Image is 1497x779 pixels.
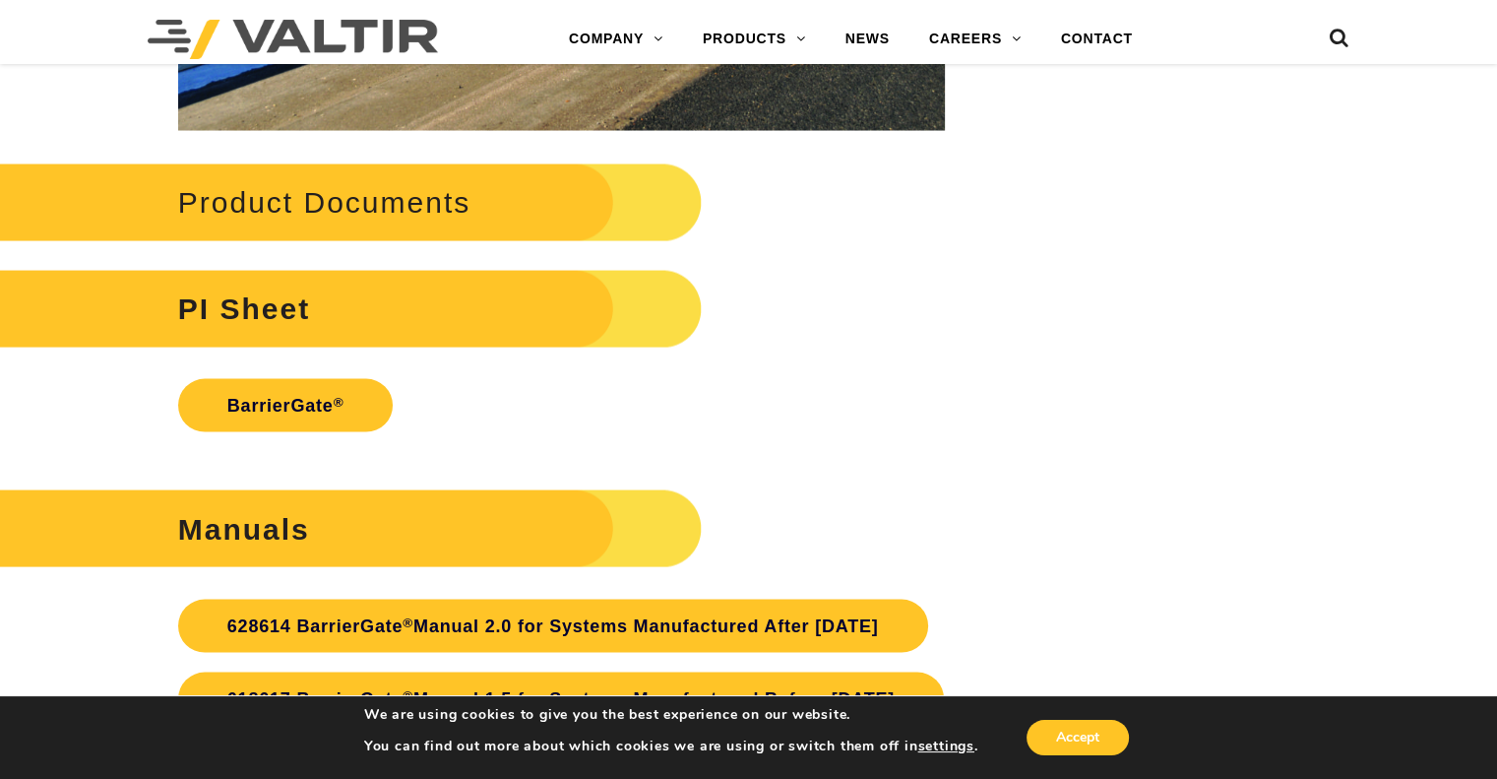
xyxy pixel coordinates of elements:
[1027,720,1129,755] button: Accept
[178,513,310,546] strong: Manuals
[178,673,944,726] a: 618617 BarrierGate®Manual 1.5 for Systems Manufactured Before [DATE]
[826,20,909,59] a: NEWS
[178,600,928,653] a: 628614 BarrierGate®Manual 2.0 for Systems Manufactured After [DATE]
[364,706,978,724] p: We are using cookies to give you the best experience on our website.
[334,395,344,410] sup: ®
[909,20,1041,59] a: CAREERS
[1041,20,1153,59] a: CONTACT
[683,20,826,59] a: PRODUCTS
[917,738,973,755] button: settings
[364,738,978,755] p: You can find out more about which cookies we are using or switch them off in .
[178,379,394,432] a: BarrierGate®
[178,292,310,325] strong: PI Sheet
[403,616,413,630] sup: ®
[148,20,438,59] img: Valtir
[549,20,683,59] a: COMPANY
[403,688,413,703] sup: ®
